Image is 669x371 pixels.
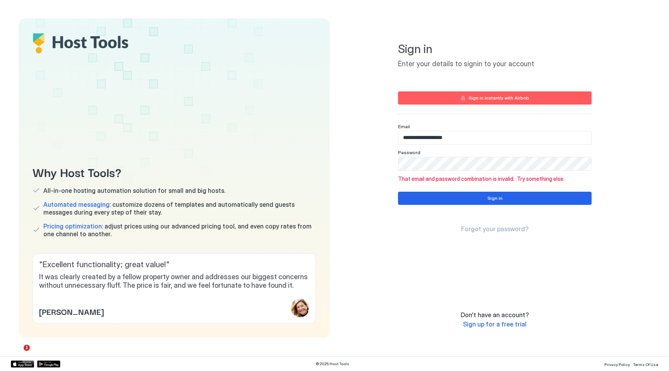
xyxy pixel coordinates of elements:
[398,192,592,205] button: Sign in
[43,187,225,194] span: All-in-one hosting automation solution for small and big hosts.
[39,306,104,317] span: [PERSON_NAME]
[43,201,111,208] span: Automated messaging:
[633,362,658,367] span: Terms Of Use
[291,299,309,317] div: profile
[24,345,30,351] span: 1
[398,42,592,57] span: Sign in
[11,361,34,368] a: App Store
[604,360,630,368] a: Privacy Policy
[633,360,658,368] a: Terms Of Use
[461,311,529,319] span: Don't have an account?
[463,320,527,328] a: Sign up for a free trial
[398,60,592,69] span: Enter your details to signin to your account
[468,94,529,101] div: Sign in instantly with Airbnb
[398,157,591,170] input: Input Field
[39,273,309,290] span: It was clearly created by a fellow property owner and addresses our biggest concerns without unne...
[487,195,503,202] div: Sign in
[37,361,60,368] a: Google Play Store
[461,225,528,233] a: Forgot your password?
[33,163,316,180] span: Why Host Tools?
[43,201,316,216] span: customize dozens of templates and automatically send guests messages during every step of their s...
[398,124,410,129] span: Email
[8,345,26,363] iframe: Intercom live chat
[398,131,591,144] input: Input Field
[398,91,592,105] button: Sign in instantly with Airbnb
[604,362,630,367] span: Privacy Policy
[39,260,309,270] span: " Excellent functionality; great value! "
[43,222,316,238] span: adjust prices using our advanced pricing tool, and even copy rates from one channel to another.
[398,149,420,155] span: Password
[316,361,349,366] span: © 2025 Host Tools
[398,175,592,182] span: That email and password combination is invalid. Try something else.
[43,222,103,230] span: Pricing optimization:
